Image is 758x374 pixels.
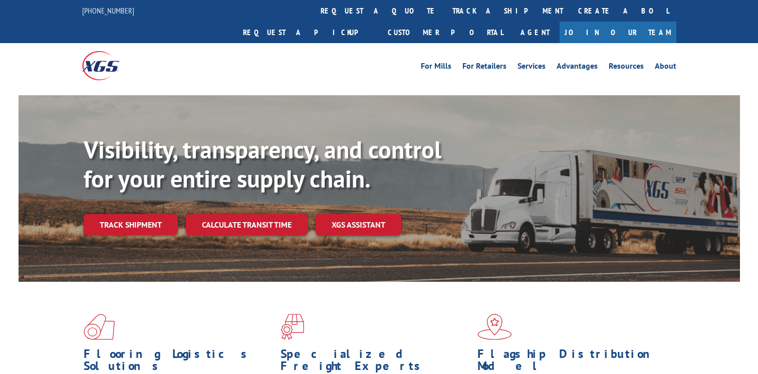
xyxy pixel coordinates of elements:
[609,62,644,73] a: Resources
[235,22,380,43] a: Request a pickup
[84,314,115,340] img: xgs-icon-total-supply-chain-intelligence-red
[655,62,676,73] a: About
[281,314,304,340] img: xgs-icon-focused-on-flooring-red
[462,62,507,73] a: For Retailers
[84,214,178,235] a: Track shipment
[84,134,441,194] b: Visibility, transparency, and control for your entire supply chain.
[477,314,512,340] img: xgs-icon-flagship-distribution-model-red
[186,214,308,236] a: Calculate transit time
[560,22,676,43] a: Join Our Team
[316,214,401,236] a: XGS ASSISTANT
[557,62,598,73] a: Advantages
[82,6,134,16] a: [PHONE_NUMBER]
[421,62,451,73] a: For Mills
[511,22,560,43] a: Agent
[518,62,546,73] a: Services
[380,22,511,43] a: Customer Portal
